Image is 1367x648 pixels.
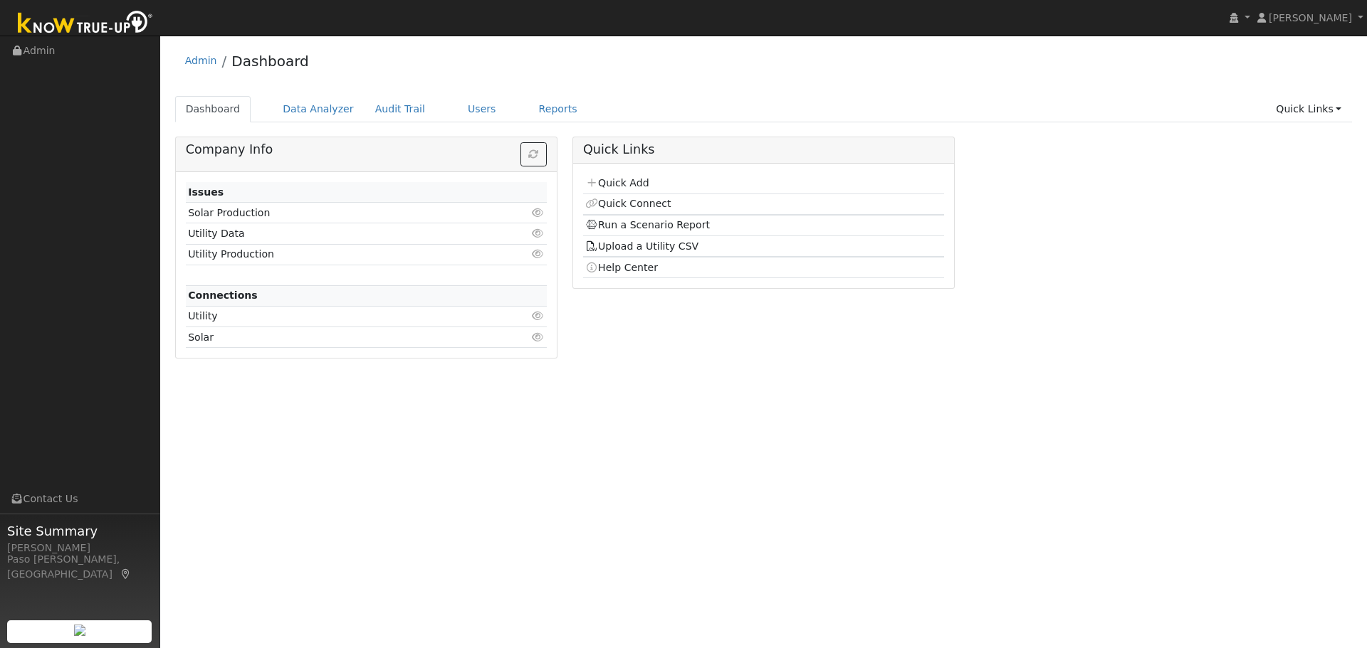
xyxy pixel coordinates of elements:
[175,96,251,122] a: Dashboard
[188,290,258,301] strong: Connections
[532,208,545,218] i: Click to view
[185,55,217,66] a: Admin
[186,223,488,244] td: Utility Data
[532,228,545,238] i: Click to view
[1265,96,1352,122] a: Quick Links
[457,96,507,122] a: Users
[188,186,224,198] strong: Issues
[7,541,152,556] div: [PERSON_NAME]
[585,219,710,230] a: Run a Scenario Report
[585,177,649,188] a: Quick Add
[585,240,698,252] a: Upload a Utility CSV
[272,96,365,122] a: Data Analyzer
[585,262,658,273] a: Help Center
[532,311,545,321] i: Click to view
[528,96,588,122] a: Reports
[120,568,132,580] a: Map
[532,332,545,342] i: Click to view
[7,521,152,541] span: Site Summary
[583,142,944,157] h5: Quick Links
[186,203,488,223] td: Solar Production
[532,249,545,259] i: Click to view
[186,244,488,265] td: Utility Production
[7,552,152,582] div: Paso [PERSON_NAME], [GEOGRAPHIC_DATA]
[11,8,160,40] img: Know True-Up
[365,96,436,122] a: Audit Trail
[1269,12,1352,23] span: [PERSON_NAME]
[186,306,488,326] td: Utility
[186,327,488,348] td: Solar
[585,198,671,209] a: Quick Connect
[74,625,85,636] img: retrieve
[231,53,309,70] a: Dashboard
[186,142,547,157] h5: Company Info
